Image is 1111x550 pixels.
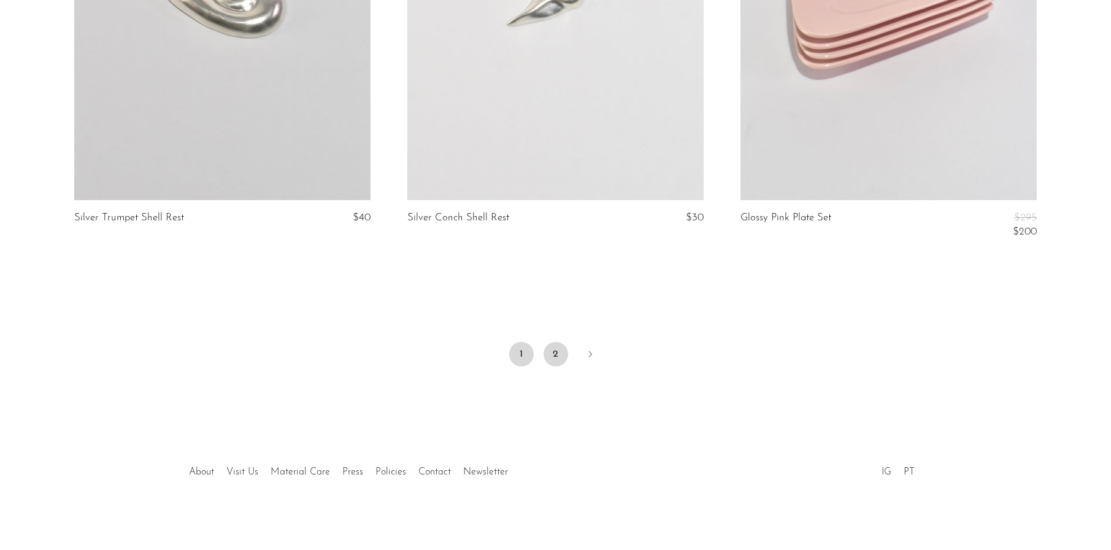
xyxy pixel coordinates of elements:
span: $30 [686,212,704,223]
a: Contact [418,467,451,477]
a: 2 [544,342,568,366]
ul: Social Medias [875,457,921,481]
a: Press [342,467,363,477]
a: Policies [375,467,406,477]
a: Material Care [271,467,330,477]
a: Glossy Pink Plate Set [740,212,831,238]
a: IG [882,467,891,477]
a: Visit Us [226,467,258,477]
a: Silver Conch Shell Rest [407,212,509,223]
span: $40 [353,212,371,223]
span: 1 [509,342,534,366]
span: $295 [1014,212,1037,223]
ul: Quick links [183,457,514,481]
span: $200 [1013,227,1037,237]
a: Next [578,342,602,369]
a: PT [904,467,915,477]
a: About [189,467,214,477]
a: Silver Trumpet Shell Rest [74,212,184,223]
